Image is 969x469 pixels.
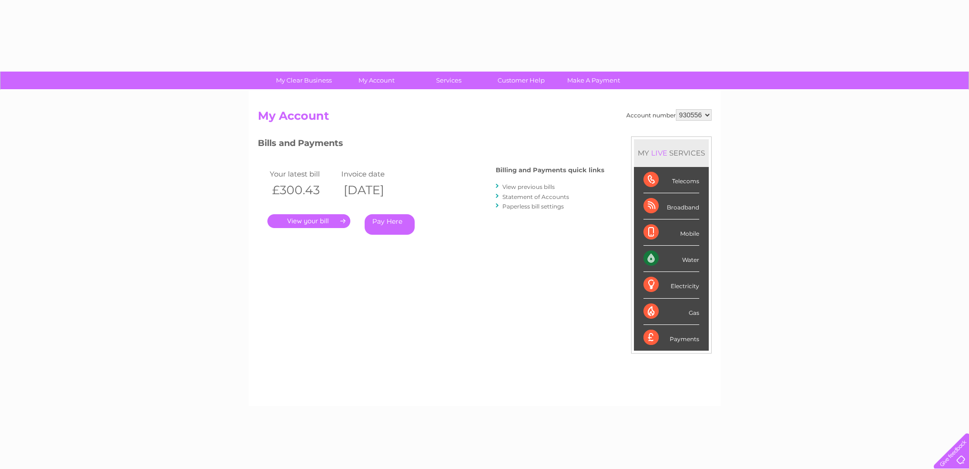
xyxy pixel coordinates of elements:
[643,246,699,272] div: Water
[643,299,699,325] div: Gas
[365,214,415,235] a: Pay Here
[267,214,350,228] a: .
[337,72,416,89] a: My Account
[265,72,343,89] a: My Clear Business
[502,203,564,210] a: Paperless bill settings
[339,167,410,180] td: Invoice date
[267,167,339,180] td: Your latest bill
[643,219,699,246] div: Mobile
[482,72,561,89] a: Customer Help
[649,148,669,157] div: LIVE
[502,183,555,190] a: View previous bills
[634,139,709,167] div: MY SERVICES
[258,136,604,153] h3: Bills and Payments
[643,193,699,219] div: Broadband
[643,167,699,193] div: Telecoms
[409,72,488,89] a: Services
[267,180,339,200] th: £300.43
[554,72,633,89] a: Make A Payment
[643,272,699,298] div: Electricity
[502,193,569,200] a: Statement of Accounts
[339,180,410,200] th: [DATE]
[496,167,604,174] h4: Billing and Payments quick links
[626,109,712,121] div: Account number
[258,109,712,127] h2: My Account
[643,325,699,351] div: Payments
